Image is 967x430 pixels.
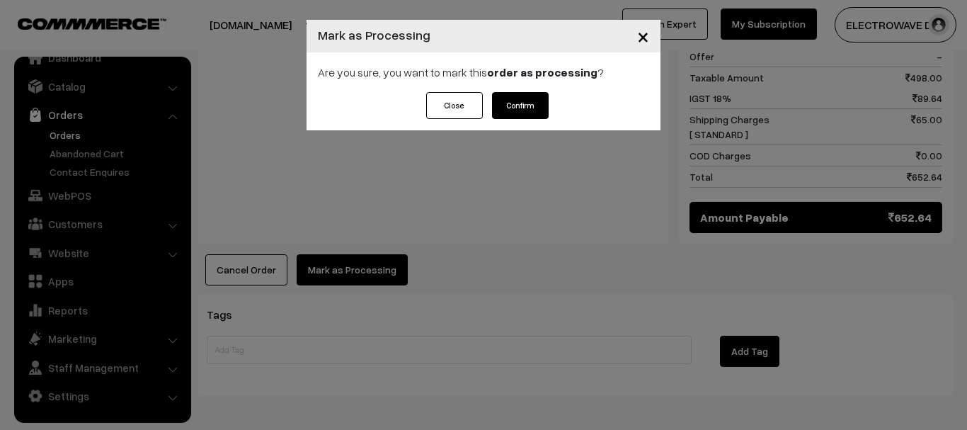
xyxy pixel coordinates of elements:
button: Confirm [492,92,549,119]
strong: order as processing [487,65,597,79]
div: Are you sure, you want to mark this ? [307,52,660,92]
span: × [637,23,649,49]
h4: Mark as Processing [318,26,430,45]
button: Close [426,92,483,119]
button: Close [626,14,660,58]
